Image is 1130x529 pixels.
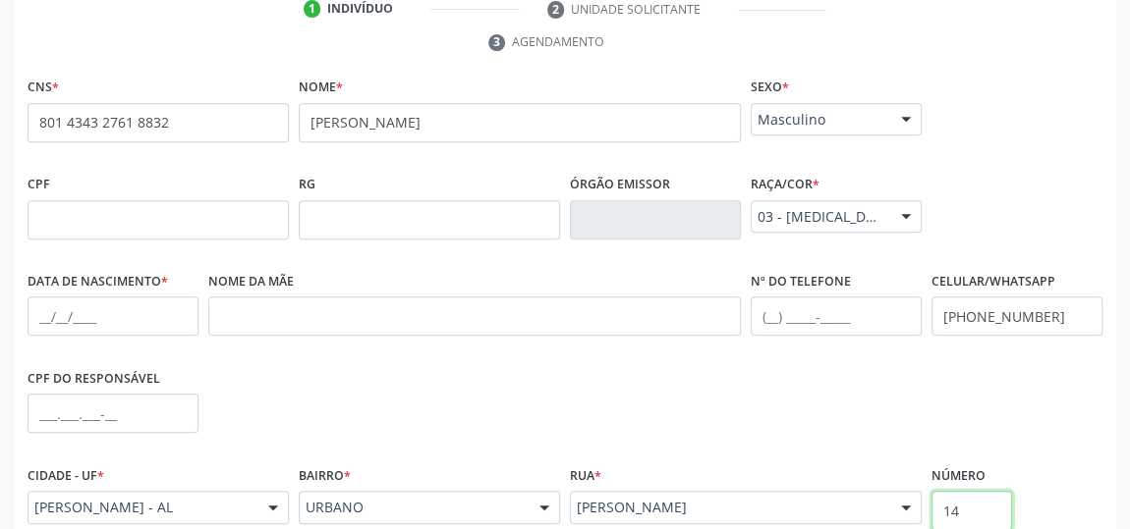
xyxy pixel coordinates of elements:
[758,110,881,130] span: Masculino
[28,267,168,297] label: Data de nascimento
[34,498,249,517] span: [PERSON_NAME] - AL
[577,498,881,517] span: [PERSON_NAME]
[751,296,922,336] input: (__) _____-_____
[751,73,789,103] label: Sexo
[751,267,851,297] label: Nº do Telefone
[932,296,1102,336] input: (__) _____-_____
[28,394,198,433] input: ___.___.___-__
[299,460,351,491] label: Bairro
[195,108,281,130] span: none
[28,296,198,336] input: __/__/____
[28,170,50,200] label: CPF
[751,170,819,200] label: Raça/cor
[758,207,881,227] span: 03 - [MEDICAL_DATA]
[932,267,1055,297] label: Celular/WhatsApp
[28,363,160,394] label: CPF do responsável
[570,460,601,491] label: Rua
[299,170,315,200] label: RG
[306,498,520,517] span: URBANO
[208,267,294,297] label: Nome da mãe
[299,73,343,103] label: Nome
[932,460,986,491] label: Número
[28,73,59,103] label: CNS
[570,170,670,200] label: Órgão emissor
